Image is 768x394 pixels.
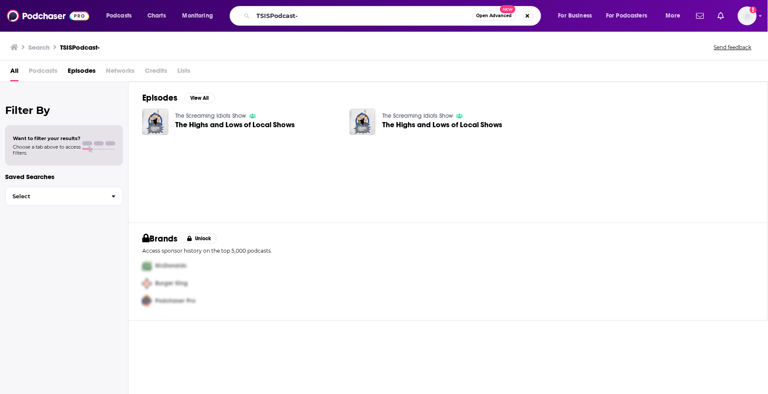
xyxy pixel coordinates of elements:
[10,64,18,81] a: All
[139,275,155,293] img: Second Pro Logo
[181,233,218,244] button: Unlock
[106,64,135,81] span: Networks
[738,6,757,25] img: User Profile
[183,10,213,22] span: Monitoring
[238,6,549,26] div: Search podcasts, credits, & more...
[142,233,178,244] h2: Brands
[693,9,708,23] a: Show notifications dropdown
[552,9,603,23] button: open menu
[660,9,691,23] button: open menu
[175,112,246,119] a: The Screaming Idiots Show
[5,104,123,116] h2: Filter By
[142,248,754,254] p: Access sponsor history on the top 5,000 podcasts.
[177,64,190,81] span: Lists
[6,194,105,199] span: Select
[13,144,81,156] span: Choose a tab above to access filters.
[139,257,155,275] img: First Pro Logo
[382,121,502,128] a: The Highs and Lows of Local Shows
[382,112,453,119] a: The Screaming Idiots Show
[175,121,295,128] a: The Highs and Lows of Local Shows
[139,293,155,310] img: Third Pro Logo
[145,64,167,81] span: Credits
[142,109,168,135] img: The Highs and Lows of Local Shows
[100,9,143,23] button: open menu
[155,298,195,305] span: Podchaser Pro
[155,280,188,287] span: Burger King
[711,44,754,51] button: Send feedback
[750,6,757,13] svg: Add a profile image
[29,64,57,81] span: Podcasts
[606,10,648,22] span: For Podcasters
[601,9,660,23] button: open menu
[477,14,512,18] span: Open Advanced
[738,6,757,25] button: Show profile menu
[142,93,177,103] h2: Episodes
[60,43,99,51] h3: TSISPodcast-
[350,109,376,135] img: The Highs and Lows of Local Shows
[5,187,123,206] button: Select
[7,8,89,24] img: Podchaser - Follow, Share and Rate Podcasts
[666,10,681,22] span: More
[13,135,81,141] span: Want to filter your results?
[714,9,728,23] a: Show notifications dropdown
[177,9,224,23] button: open menu
[142,9,171,23] a: Charts
[142,93,215,103] a: EpisodesView All
[500,5,516,13] span: New
[147,10,166,22] span: Charts
[184,93,215,103] button: View All
[473,11,516,21] button: Open AdvancedNew
[106,10,132,22] span: Podcasts
[738,6,757,25] span: Logged in as alignPR
[5,173,123,181] p: Saved Searches
[155,263,186,270] span: McDonalds
[28,43,50,51] h3: Search
[68,64,96,81] a: Episodes
[253,9,473,23] input: Search podcasts, credits, & more...
[558,10,592,22] span: For Business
